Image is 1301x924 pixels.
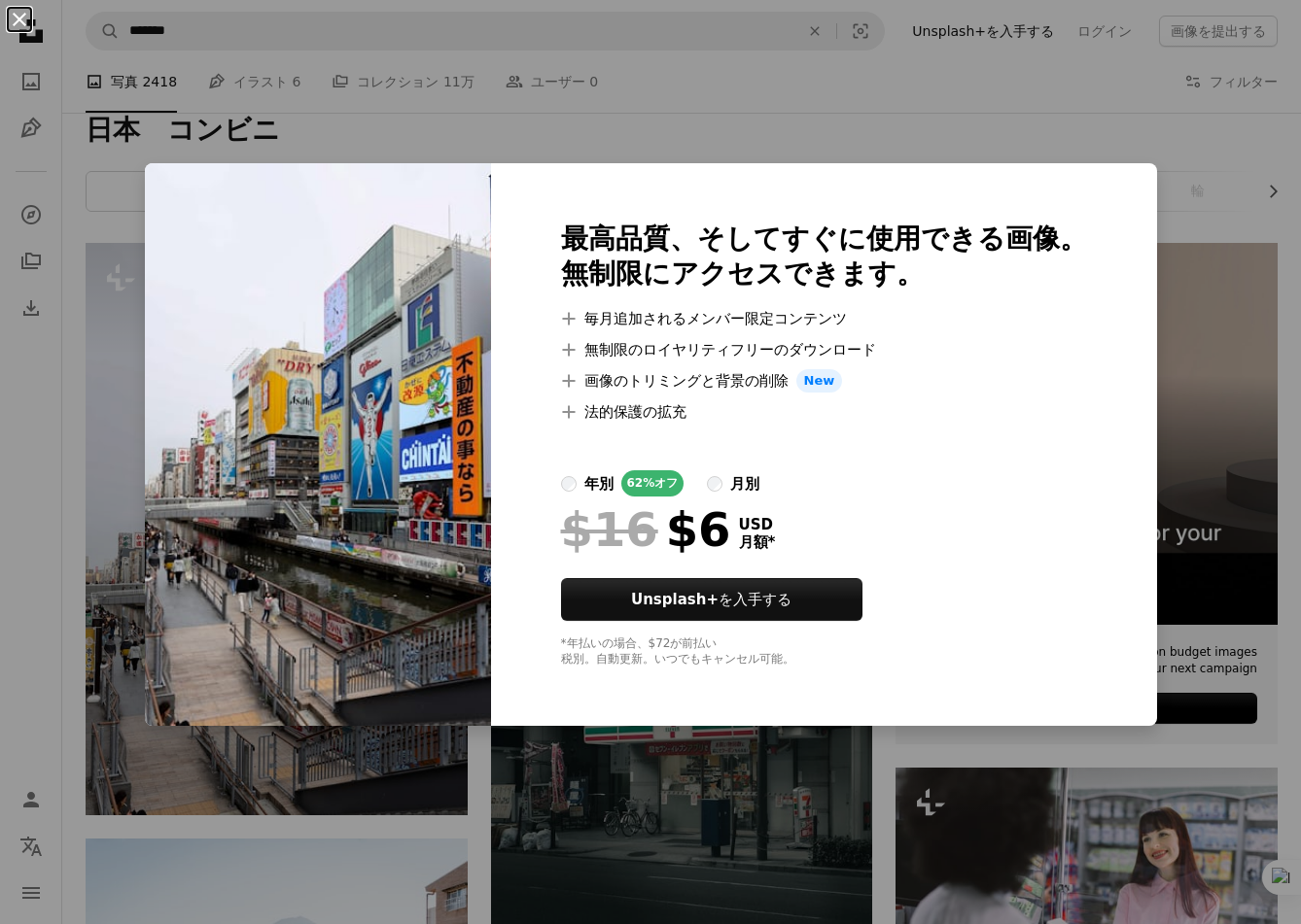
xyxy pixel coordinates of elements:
li: 毎月追加されるメンバー限定コンテンツ [561,307,1087,330]
span: USD [739,516,776,533]
strong: Unsplash+ [631,591,719,608]
li: 法的保護の拡充 [561,400,1087,424]
h2: 最高品質、そしてすぐに使用できる画像。 無制限にアクセスできます。 [561,222,1087,291]
div: 月別 [730,472,759,496]
div: 62% オフ [621,470,685,496]
li: 画像のトリミングと背景の削除 [561,369,1087,393]
input: 月別 [707,476,722,492]
span: New [796,369,843,393]
button: Unsplash+を入手する [561,578,862,621]
span: $16 [561,504,658,555]
div: $6 [561,504,731,555]
img: premium_photo-1733353232022-f55baef22c5a [145,163,491,726]
li: 無制限のロイヤリティフリーのダウンロード [561,338,1087,361]
div: *年払いの場合、 $72 が前払い 税別。自動更新。いつでもキャンセル可能。 [561,636,1087,667]
input: 年別62%オフ [561,476,577,492]
div: 年別 [584,472,614,496]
